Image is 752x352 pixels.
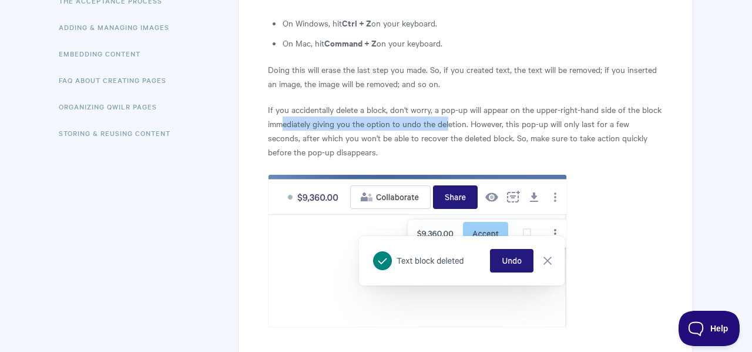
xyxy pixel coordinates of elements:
[59,121,179,145] a: Storing & Reusing Content
[59,68,175,92] a: FAQ About Creating Pages
[59,15,178,39] a: Adding & Managing Images
[342,16,371,29] strong: Ctrl + Z
[59,42,149,65] a: Embedding Content
[59,95,166,118] a: Organizing Qwilr Pages
[268,62,663,91] p: Doing this will erase the last step you made. So, if you created text, the text will be removed; ...
[283,36,663,50] li: On Mac, hit on your keyboard.
[679,311,740,346] iframe: Toggle Customer Support
[283,16,663,30] li: On Windows, hit on your keyboard.
[268,174,567,327] img: file-YC1Ua8Xrfz.png
[324,36,377,49] strong: Command + Z
[268,102,663,159] p: If you accidentally delete a block, don't worry, a pop-up will appear on the upper-right-hand sid...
